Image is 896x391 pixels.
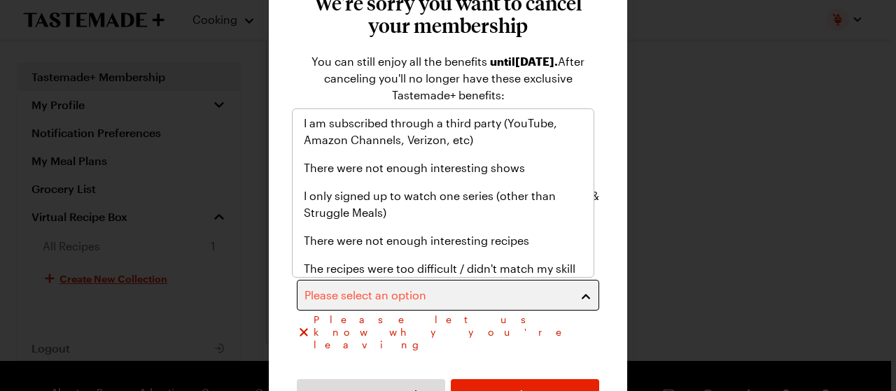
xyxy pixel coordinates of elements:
[292,108,594,278] div: Please select an option
[304,115,582,148] span: I am subscribed through a third party (YouTube, Amazon Channels, Verizon, etc)
[304,232,529,249] span: There were not enough interesting recipes
[304,187,582,221] span: I only signed up to watch one series (other than Struggle Meals)
[304,287,570,304] div: Please select an option
[297,280,599,311] button: Please select an option
[304,260,582,294] span: The recipes were too difficult / didn't match my skill level
[304,159,525,176] span: There were not enough interesting shows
